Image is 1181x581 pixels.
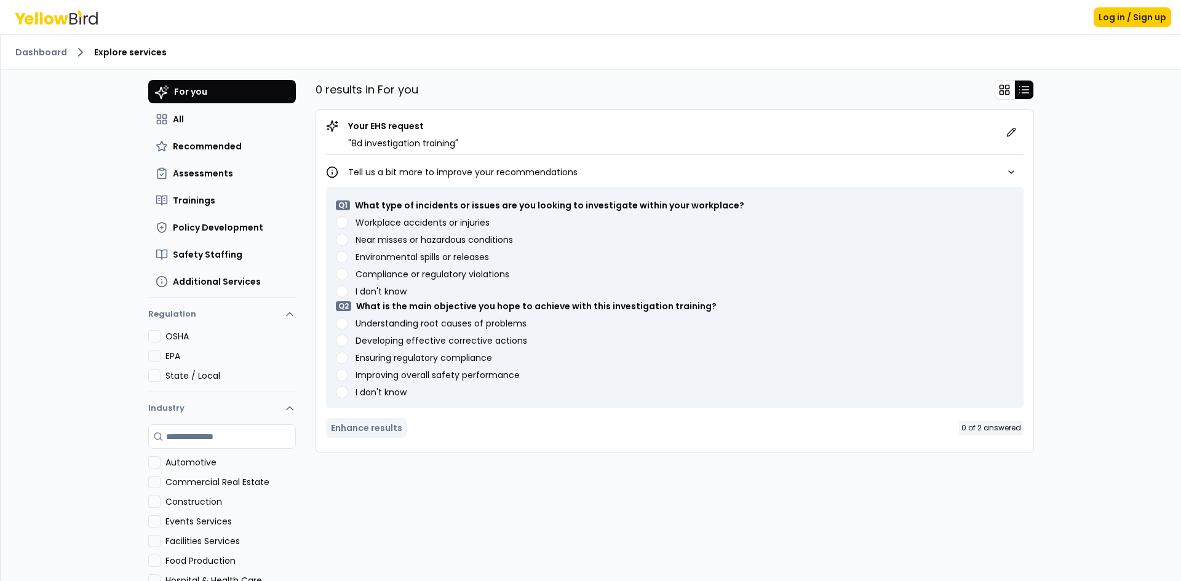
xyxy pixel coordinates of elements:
[173,140,242,152] span: Recommended
[173,167,233,180] span: Assessments
[316,81,418,98] p: 0 results in For you
[173,113,184,125] span: All
[356,388,407,397] label: I don't know
[173,275,261,288] span: Additional Services
[174,85,207,98] span: For you
[356,336,527,345] label: Developing effective corrective actions
[15,45,1166,60] nav: breadcrumb
[165,350,296,362] label: EPA
[356,371,520,379] label: Improving overall safety performance
[165,496,296,508] label: Construction
[148,303,296,330] button: Regulation
[173,221,263,234] span: Policy Development
[165,456,296,468] label: Automotive
[173,248,242,261] span: Safety Staffing
[148,271,296,293] button: Additional Services
[165,476,296,488] label: Commercial Real Estate
[356,287,407,296] label: I don't know
[336,200,350,210] p: Q 1
[348,137,458,149] p: " 8d investigation training "
[94,46,167,58] span: Explore services
[1094,7,1171,27] button: Log in / Sign up
[356,300,717,312] p: What is the main objective you hope to achieve with this investigation training?
[959,421,1024,435] div: 0 of 2 answered
[165,370,296,382] label: State / Local
[356,235,513,244] label: Near misses or hazardous conditions
[356,354,492,362] label: Ensuring regulatory compliance
[348,166,578,178] p: Tell us a bit more to improve your recommendations
[148,216,296,239] button: Policy Development
[165,535,296,547] label: Facilities Services
[148,392,296,424] button: Industry
[148,80,296,103] button: For you
[148,162,296,184] button: Assessments
[148,189,296,211] button: Trainings
[356,319,527,328] label: Understanding root causes of problems
[15,46,67,58] a: Dashboard
[165,515,296,528] label: Events Services
[356,218,490,227] label: Workplace accidents or injuries
[356,270,509,279] label: Compliance or regulatory violations
[148,330,296,392] div: Regulation
[165,330,296,342] label: OSHA
[148,108,296,130] button: All
[165,555,296,567] label: Food Production
[336,301,351,311] p: Q 2
[148,243,296,266] button: Safety Staffing
[173,194,215,207] span: Trainings
[356,253,489,261] label: Environmental spills or releases
[348,120,458,132] p: Your EHS request
[148,135,296,157] button: Recommended
[355,199,744,211] p: What type of incidents or issues are you looking to investigate within your workplace?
